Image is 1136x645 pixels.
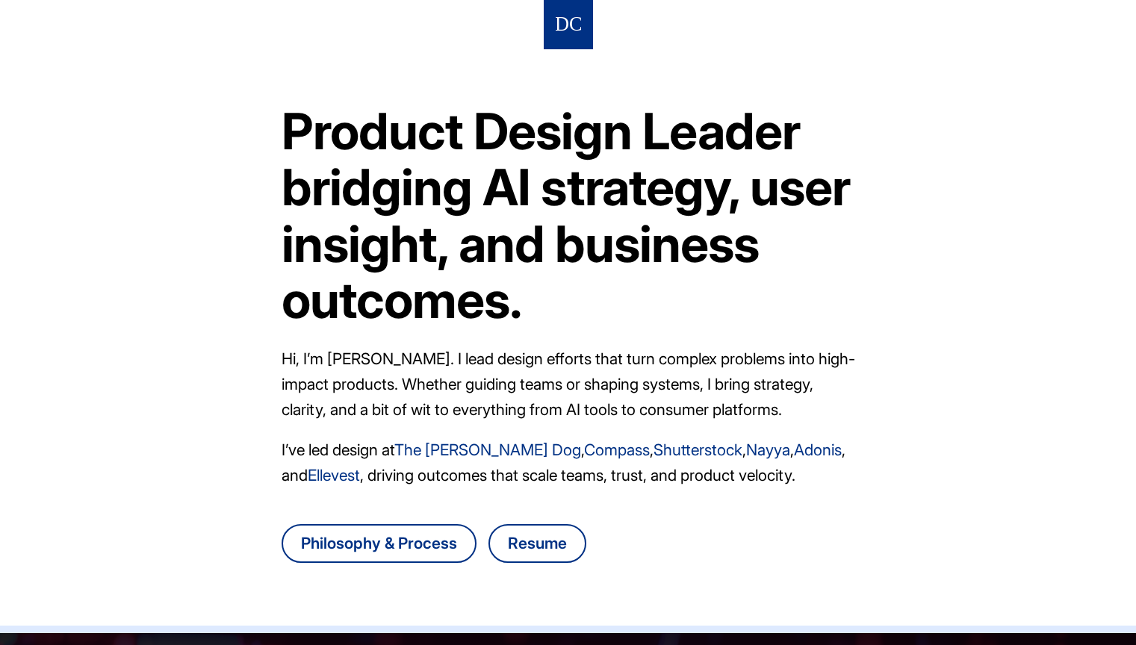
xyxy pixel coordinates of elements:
[282,437,855,488] p: I’ve led design at , , , , , and , driving outcomes that scale teams, trust, and product velocity.
[308,466,360,484] a: Ellevest
[282,103,855,328] h1: Product Design Leader bridging AI strategy, user insight, and business outcomes.
[556,11,581,39] img: Logo
[654,440,742,459] a: Shutterstock
[746,440,790,459] a: Nayya
[488,524,586,563] a: Download Danny Chang's resume as a PDF file
[584,440,650,459] a: Compass
[282,346,855,423] p: Hi, I’m [PERSON_NAME]. I lead design efforts that turn complex problems into high-impact products...
[282,524,477,563] a: Go to Danny Chang's design philosophy and process page
[794,440,842,459] a: Adonis
[394,440,581,459] a: The [PERSON_NAME] Dog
